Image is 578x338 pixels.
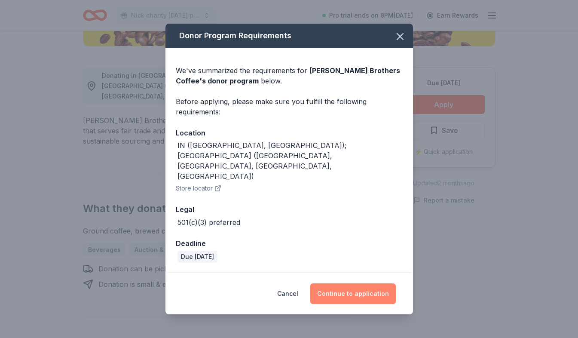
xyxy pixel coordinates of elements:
div: Before applying, please make sure you fulfill the following requirements: [176,96,403,117]
div: Due [DATE] [177,251,217,263]
div: Legal [176,204,403,215]
div: IN ([GEOGRAPHIC_DATA], [GEOGRAPHIC_DATA]); [GEOGRAPHIC_DATA] ([GEOGRAPHIC_DATA], [GEOGRAPHIC_DATA... [177,140,403,181]
div: We've summarized the requirements for below. [176,65,403,86]
div: Location [176,127,403,138]
button: Store locator [176,183,221,194]
div: Deadline [176,238,403,249]
button: Cancel [277,283,298,304]
div: Donor Program Requirements [165,24,413,48]
button: Continue to application [310,283,396,304]
div: 501(c)(3) preferred [177,217,240,227]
